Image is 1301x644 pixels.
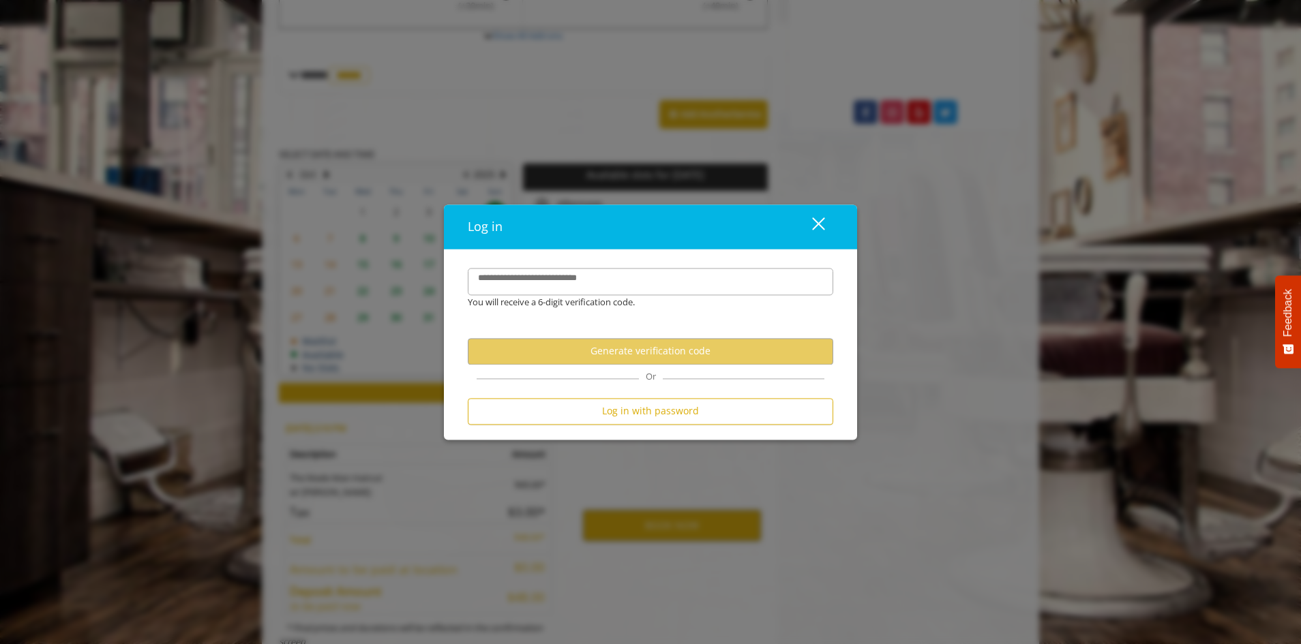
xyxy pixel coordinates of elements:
button: Feedback - Show survey [1275,275,1301,368]
div: close dialog [796,217,824,237]
span: Or [639,370,663,382]
button: close dialog [787,213,833,241]
span: Feedback [1282,289,1294,337]
span: Log in [468,218,503,234]
div: You will receive a 6-digit verification code. [458,295,823,309]
button: Log in with password [468,398,833,425]
button: Generate verification code [468,338,833,365]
